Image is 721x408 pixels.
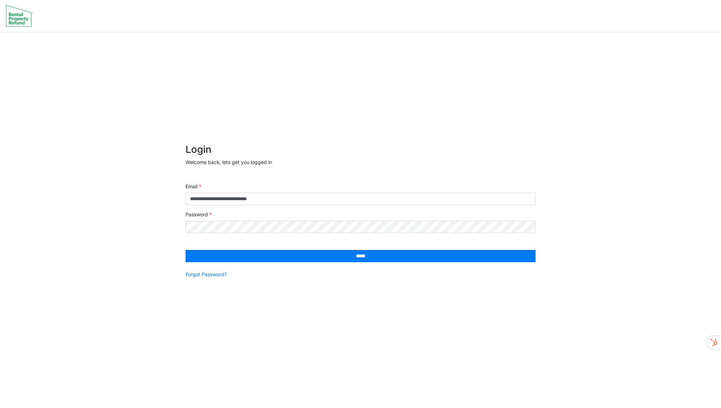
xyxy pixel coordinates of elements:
[186,158,535,166] p: Welcome back, lets get you logged in
[186,271,227,278] a: Forgot Password?
[6,5,33,27] img: spp logo
[186,183,201,190] label: Email
[186,144,535,156] h2: Login
[186,211,212,218] label: Password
